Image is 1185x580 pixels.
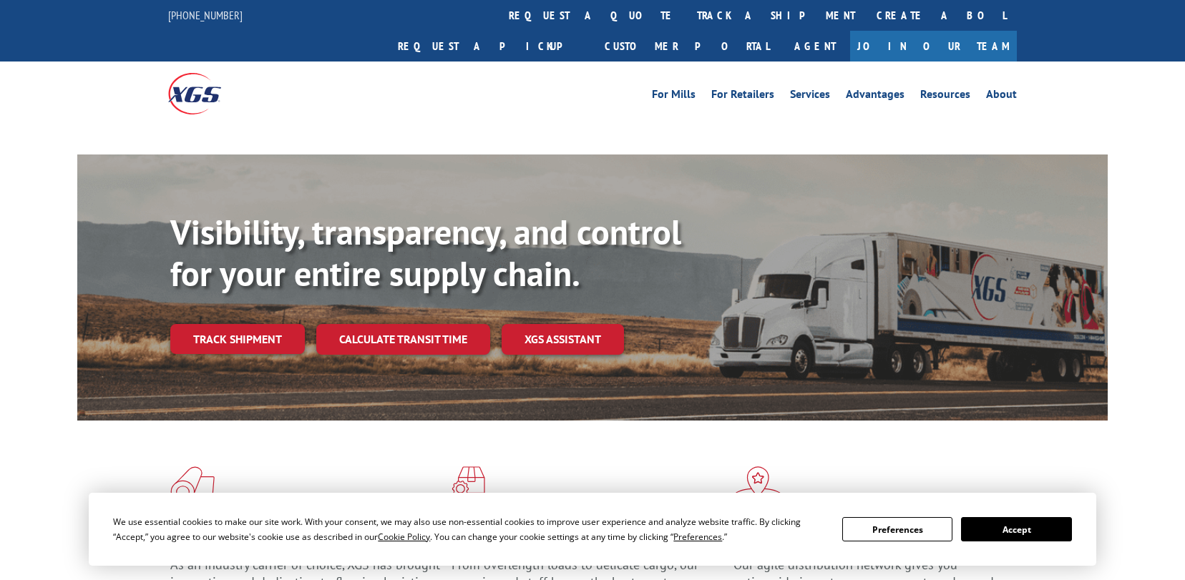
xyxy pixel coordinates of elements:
[170,466,215,503] img: xgs-icon-total-supply-chain-intelligence-red
[452,466,485,503] img: xgs-icon-focused-on-flooring-red
[846,89,904,104] a: Advantages
[113,514,825,544] div: We use essential cookies to make our site work. With your consent, we may also use non-essential ...
[316,324,490,355] a: Calculate transit time
[842,517,952,541] button: Preferences
[168,8,243,22] a: [PHONE_NUMBER]
[89,493,1096,566] div: Cookie Consent Prompt
[790,89,830,104] a: Services
[594,31,780,62] a: Customer Portal
[170,210,681,295] b: Visibility, transparency, and control for your entire supply chain.
[850,31,1017,62] a: Join Our Team
[673,531,722,543] span: Preferences
[986,89,1017,104] a: About
[961,517,1071,541] button: Accept
[502,324,624,355] a: XGS ASSISTANT
[780,31,850,62] a: Agent
[652,89,696,104] a: For Mills
[711,89,774,104] a: For Retailers
[170,324,305,354] a: Track shipment
[387,31,594,62] a: Request a pickup
[733,466,783,503] img: xgs-icon-flagship-distribution-model-red
[920,89,970,104] a: Resources
[378,531,430,543] span: Cookie Policy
